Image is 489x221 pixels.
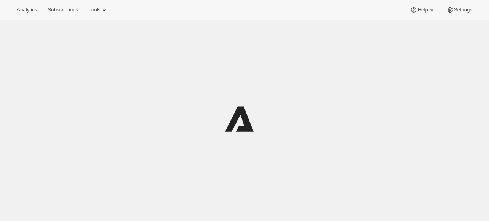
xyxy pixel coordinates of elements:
span: Subscriptions [48,7,78,13]
button: Analytics [12,5,41,15]
span: Settings [454,7,472,13]
span: Help [418,7,428,13]
button: Subscriptions [43,5,83,15]
span: Analytics [17,7,37,13]
button: Settings [442,5,477,15]
span: Tools [89,7,100,13]
button: Tools [84,5,113,15]
button: Help [405,5,440,15]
